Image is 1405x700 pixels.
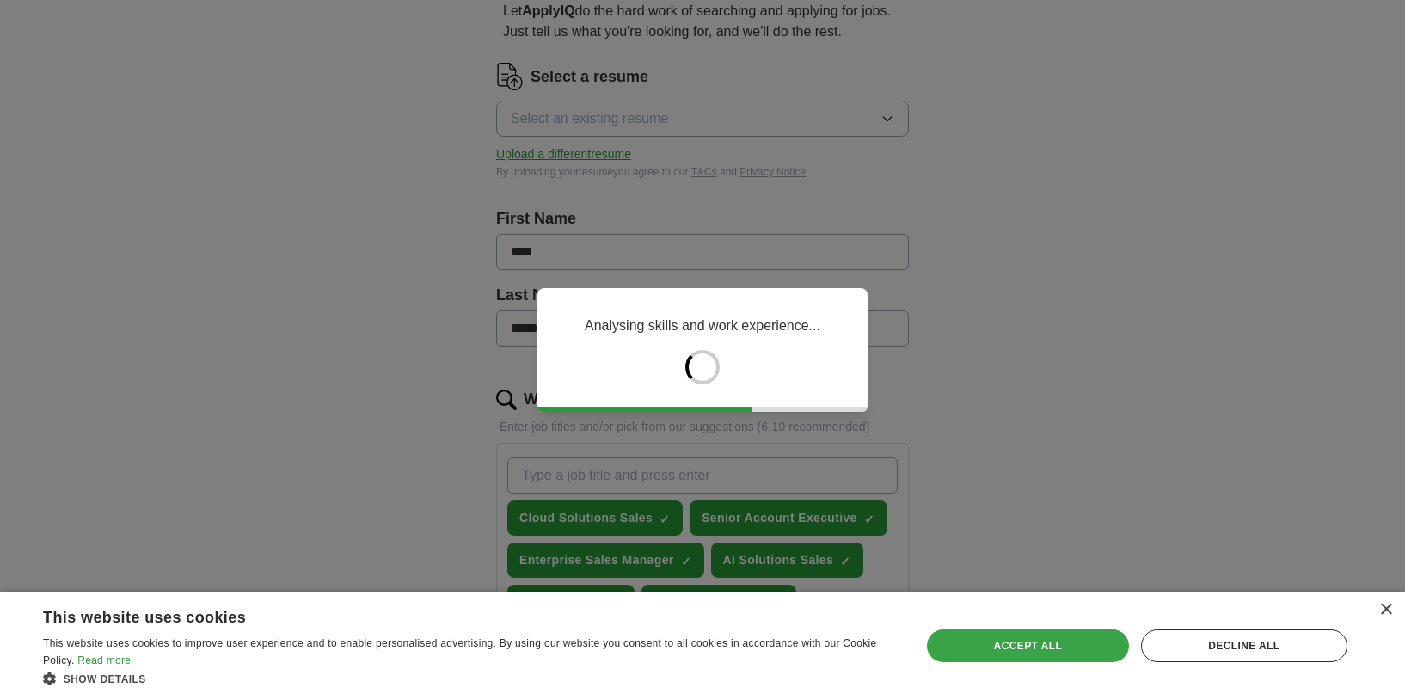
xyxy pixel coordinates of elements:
div: Decline all [1141,629,1347,662]
div: This website uses cookies [43,602,852,628]
div: Close [1379,604,1392,617]
a: Read more, opens a new window [77,654,131,666]
span: This website uses cookies to improve user experience and to enable personalised advertising. By u... [43,637,877,666]
p: Analysing skills and work experience... [585,316,820,336]
div: Accept all [927,629,1129,662]
span: Show details [64,673,146,685]
div: Show details [43,670,895,687]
